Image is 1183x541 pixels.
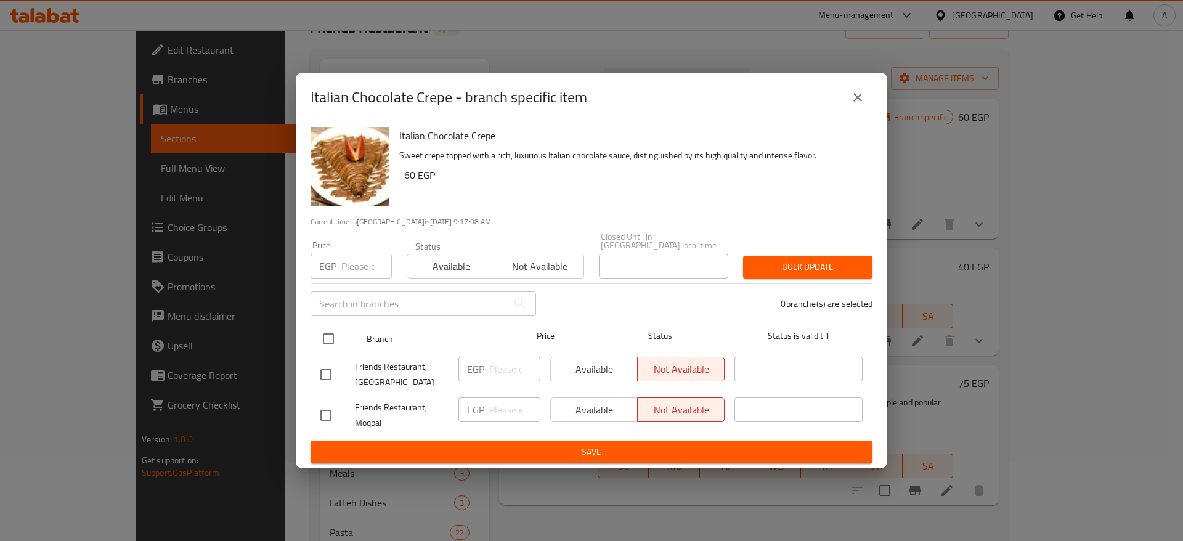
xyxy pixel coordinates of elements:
h6: 60 EGP [404,166,863,184]
h6: Italian Chocolate Crepe [399,127,863,144]
button: Bulk update [743,256,872,279]
button: Available [407,254,495,279]
input: Please enter price [341,254,392,279]
p: Current time in [GEOGRAPHIC_DATA] is [DATE] 9:17:08 AM [311,216,872,227]
span: Branch [367,332,495,347]
button: close [843,83,872,112]
span: Bulk update [753,259,863,275]
span: Status is valid till [734,328,863,344]
p: EGP [467,402,484,417]
input: Please enter price [489,397,540,422]
span: Save [320,444,863,460]
input: Please enter price [489,357,540,381]
img: Italian Chocolate Crepe [311,127,389,206]
p: Sweet crepe topped with a rich, luxurious Italian chocolate sauce, distinguished by its high qual... [399,148,863,163]
button: Save [311,441,872,463]
h2: Italian Chocolate Crepe - branch specific item [311,87,587,107]
p: EGP [467,362,484,376]
p: EGP [319,259,336,274]
p: 0 branche(s) are selected [781,298,872,310]
span: Price [505,328,587,344]
span: Status [596,328,725,344]
button: Not available [495,254,583,279]
span: Friends Restaurant, [GEOGRAPHIC_DATA] [355,359,449,390]
span: Not available [500,258,579,275]
span: Friends Restaurant, Moqbal [355,400,449,431]
input: Search in branches [311,291,508,316]
span: Available [412,258,490,275]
